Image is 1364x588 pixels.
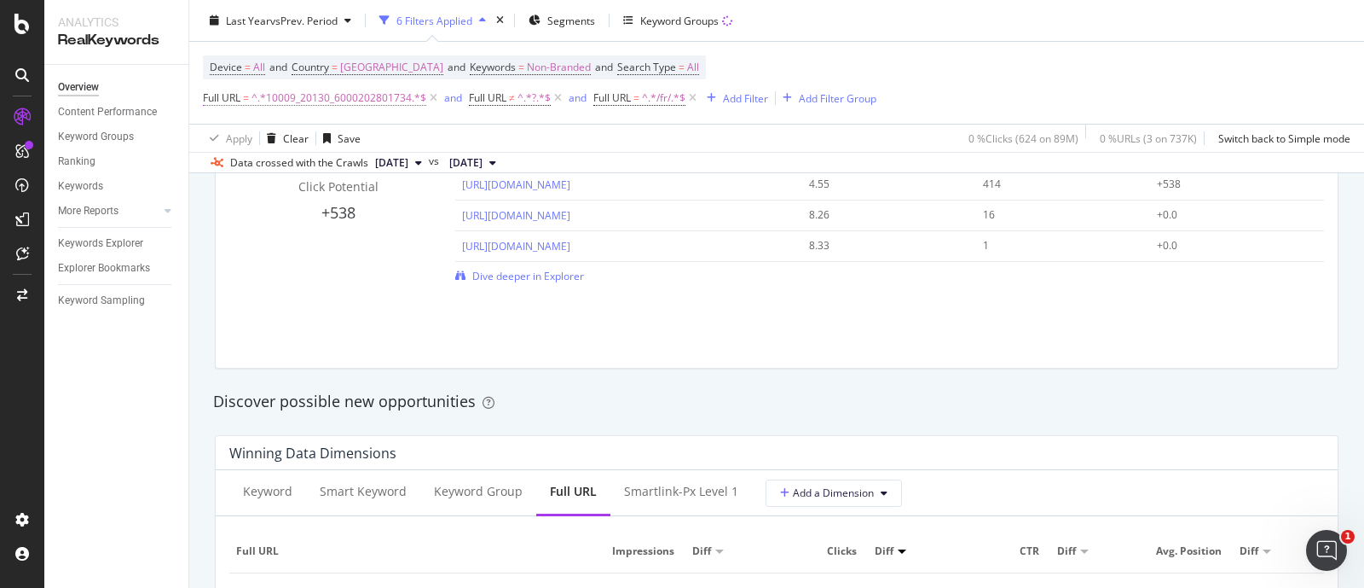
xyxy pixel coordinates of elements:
[966,544,1039,559] span: CTR
[368,153,429,173] button: [DATE]
[469,90,506,105] span: Full URL
[226,13,270,27] span: Last Year
[58,128,134,146] div: Keyword Groups
[518,60,524,74] span: =
[269,60,287,74] span: and
[340,55,443,79] span: [GEOGRAPHIC_DATA]
[245,60,251,74] span: =
[1100,131,1197,145] div: 0 % URLs ( 3 on 737K )
[253,55,265,79] span: All
[58,103,176,121] a: Content Performance
[58,153,176,171] a: Ranking
[462,239,570,253] a: [URL][DOMAIN_NAME]
[243,90,249,105] span: =
[455,269,584,283] a: Dive deeper in Explorer
[292,60,329,74] span: Country
[472,269,584,283] span: Dive deeper in Explorer
[624,483,738,500] div: smartlink-px Level 1
[213,391,1340,413] div: Discover possible new opportunities
[58,259,176,277] a: Explorer Bookmarks
[332,60,338,74] span: =
[809,238,953,253] div: 8.33
[1148,544,1222,559] span: Avg. Position
[569,90,587,105] div: and
[338,131,361,145] div: Save
[783,544,857,559] span: Clicks
[470,60,516,74] span: Keywords
[298,178,379,195] span: Click Potential
[776,88,876,108] button: Add Filter Group
[550,483,597,500] div: Full URL
[243,483,292,500] div: Keyword
[444,90,462,105] div: and
[799,90,876,105] div: Add Filter Group
[58,178,103,195] div: Keywords
[203,125,252,152] button: Apply
[434,483,523,500] div: Keyword Group
[593,90,631,105] span: Full URL
[321,202,355,223] span: +538
[58,202,118,220] div: More Reports
[226,131,252,145] div: Apply
[58,202,159,220] a: More Reports
[58,292,145,310] div: Keyword Sampling
[229,445,396,462] div: Winning Data Dimensions
[1218,131,1350,145] div: Switch back to Simple mode
[236,544,583,559] span: Full URL
[968,131,1078,145] div: 0 % Clicks ( 624 on 89M )
[700,88,768,108] button: Add Filter
[1157,238,1301,253] div: +0.0
[449,155,483,171] span: 2024 Sep. 20th
[1240,544,1258,559] span: Diff
[462,178,570,192] a: [URL][DOMAIN_NAME]
[373,7,493,34] button: 6 Filters Applied
[375,155,408,171] span: 2025 Oct. 3rd
[509,90,515,105] span: ≠
[429,154,442,169] span: vs
[527,55,591,79] span: Non-Branded
[58,259,150,277] div: Explorer Bookmarks
[283,131,309,145] div: Clear
[396,13,472,27] div: 6 Filters Applied
[1341,530,1355,544] span: 1
[58,31,175,50] div: RealKeywords
[983,207,1127,223] div: 16
[493,12,507,29] div: times
[58,103,157,121] div: Content Performance
[210,60,242,74] span: Device
[687,55,699,79] span: All
[316,125,361,152] button: Save
[260,125,309,152] button: Clear
[58,235,176,253] a: Keywords Explorer
[1211,125,1350,152] button: Switch back to Simple mode
[780,486,874,500] span: Add a Dimension
[1157,177,1301,192] div: +538
[569,90,587,106] button: and
[617,60,676,74] span: Search Type
[640,13,719,27] div: Keyword Groups
[723,90,768,105] div: Add Filter
[58,14,175,31] div: Analytics
[462,208,570,223] a: [URL][DOMAIN_NAME]
[58,292,176,310] a: Keyword Sampling
[58,178,176,195] a: Keywords
[616,7,739,34] button: Keyword Groups
[448,60,465,74] span: and
[595,60,613,74] span: and
[203,7,358,34] button: Last YearvsPrev. Period
[58,235,143,253] div: Keywords Explorer
[203,90,240,105] span: Full URL
[58,79,99,96] div: Overview
[679,60,685,74] span: =
[875,544,893,559] span: Diff
[1157,207,1301,223] div: +0.0
[809,177,953,192] div: 4.55
[692,544,711,559] span: Diff
[633,90,639,105] span: =
[983,177,1127,192] div: 414
[58,79,176,96] a: Overview
[1306,530,1347,571] iframe: Intercom live chat
[230,155,368,171] div: Data crossed with the Crawls
[442,153,503,173] button: [DATE]
[809,207,953,223] div: 8.26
